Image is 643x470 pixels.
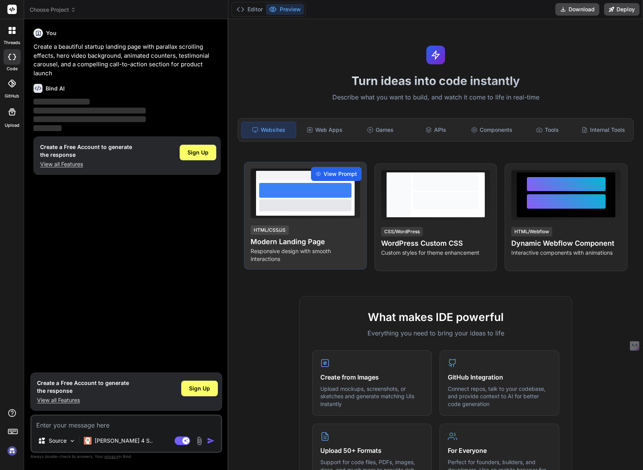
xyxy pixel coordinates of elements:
[241,122,296,138] div: Websites
[320,385,424,408] p: Upload mockups, screenshots, or sketches and generate matching UIs instantly
[298,122,352,138] div: Web Apps
[323,170,357,178] span: View Prompt
[40,143,132,159] h1: Create a Free Account to generate the response
[312,328,559,338] p: Everything you need to bring your ideas to life
[5,444,19,458] img: signin
[381,238,491,249] h4: WordPress Custom CSS
[381,227,423,236] div: CSS/WordPress
[511,227,552,236] div: HTML/Webflow
[34,99,90,105] span: ‌
[46,29,57,37] h6: You
[353,122,408,138] div: Games
[251,247,360,263] p: Responsive design with smooth interactions
[40,160,132,168] p: View all Features
[312,309,559,325] h2: What makes IDE powerful
[49,437,67,445] p: Source
[409,122,463,138] div: APIs
[30,453,222,460] p: Always double-check its answers. Your in Bind
[4,39,20,46] label: threads
[195,436,204,445] img: attachment
[187,149,208,156] span: Sign Up
[448,372,551,382] h4: GitHub Integration
[207,437,215,445] img: icon
[233,4,266,15] button: Editor
[46,85,65,92] h6: Bind AI
[266,4,304,15] button: Preview
[604,3,639,16] button: Deploy
[381,249,491,257] p: Custom styles for theme enhancement
[37,396,129,404] p: View all Features
[251,225,289,235] div: HTML/CSS/JS
[30,6,76,14] span: Choose Project
[34,116,146,122] span: ‌
[520,122,574,138] div: Tools
[5,93,19,99] label: GitHub
[7,66,18,72] label: code
[233,92,638,103] p: Describe what you want to build, and watch it come to life in real-time
[448,385,551,408] p: Connect repos, talk to your codebase, and provide context to AI for better code generation
[104,454,118,459] span: privacy
[233,74,638,88] h1: Turn ideas into code instantly
[34,108,146,114] span: ‌
[511,249,621,257] p: Interactive components with animations
[320,446,424,455] h4: Upload 50+ Formats
[189,385,210,392] span: Sign Up
[84,437,92,445] img: Claude 4 Sonnet
[95,437,153,445] p: [PERSON_NAME] 4 S..
[511,238,621,249] h4: Dynamic Webflow Component
[251,236,360,247] h4: Modern Landing Page
[576,122,630,138] div: Internal Tools
[34,43,221,78] p: Create a beautiful startup landing page with parallax scrolling effects, hero video background, a...
[34,125,62,131] span: ‌
[320,372,424,382] h4: Create from Images
[5,122,19,129] label: Upload
[69,438,76,444] img: Pick Models
[448,446,551,455] h4: For Everyone
[465,122,519,138] div: Components
[37,379,129,395] h1: Create a Free Account to generate the response
[555,3,599,16] button: Download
